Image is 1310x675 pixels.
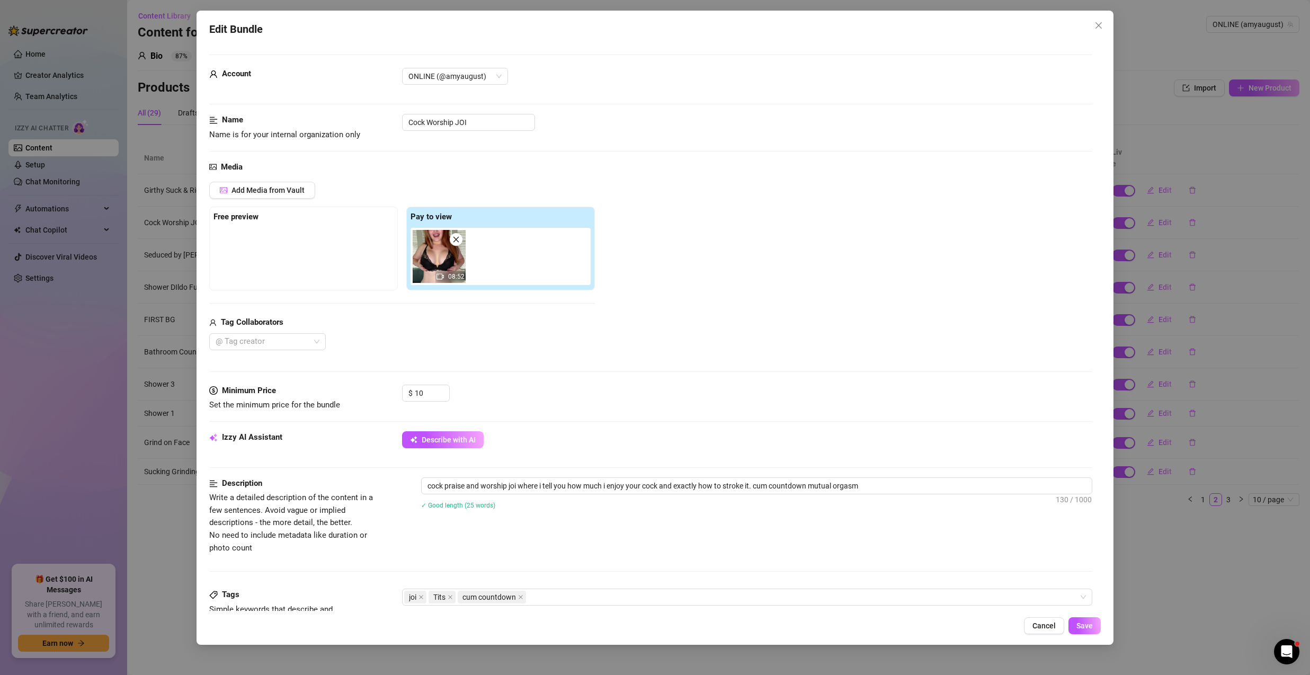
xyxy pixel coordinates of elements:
span: 08:52 [448,273,465,280]
strong: Free preview [213,212,259,221]
strong: Minimum Price [222,386,276,395]
span: tag [209,591,218,599]
span: joi [409,591,416,603]
span: align-left [209,477,218,490]
span: ✓ Good length (25 words) [421,502,495,509]
span: user [209,316,217,329]
span: close [418,594,424,600]
strong: Description [222,478,262,488]
strong: Media [221,162,243,172]
button: Describe with AI [402,431,484,448]
span: Describe with AI [422,436,476,444]
textarea: cock praise and worship joi where i tell you how much i enjoy your cock and exactly how to stroke... [422,478,1092,494]
span: Close [1090,21,1107,30]
span: close [1094,21,1103,30]
iframe: Intercom live chat [1274,639,1299,664]
span: align-left [209,114,218,127]
strong: Tags [222,590,239,599]
span: Edit Bundle [209,21,263,38]
span: close [518,594,523,600]
input: Enter a name [402,114,535,131]
span: picture [220,186,227,194]
span: picture [209,161,217,174]
img: media [413,230,466,283]
span: Write a detailed description of the content in a few sentences. Avoid vague or implied descriptio... [209,493,373,552]
div: 08:52 [413,230,466,283]
span: video-camera [436,273,444,280]
span: Tits [429,591,456,603]
strong: Account [222,69,251,78]
button: Cancel [1024,617,1064,634]
strong: Name [222,115,243,125]
span: Name is for your internal organization only [209,130,360,139]
span: Set the minimum price for the bundle [209,400,340,410]
button: Save [1068,617,1101,634]
span: cum countdown [458,591,526,603]
span: joi [404,591,426,603]
strong: Izzy AI Assistant [222,432,282,442]
span: user [209,68,218,81]
span: cum countdown [462,591,516,603]
span: close [448,594,453,600]
strong: Tag Collaborators [221,317,283,327]
span: Save [1076,621,1093,630]
button: Close [1090,17,1107,34]
span: Simple keywords that describe and summarize the content, like specific fetishes, positions, categ... [209,605,337,639]
span: dollar [209,385,218,397]
span: Tits [433,591,445,603]
span: Add Media from Vault [231,186,305,194]
span: ONLINE (@amyaugust) [408,68,502,84]
span: Cancel [1032,621,1056,630]
span: close [452,236,460,243]
strong: Pay to view [411,212,452,221]
button: Add Media from Vault [209,182,315,199]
